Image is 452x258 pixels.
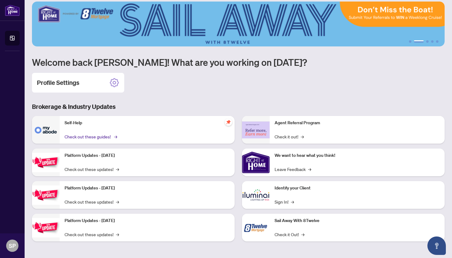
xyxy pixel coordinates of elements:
a: Check out these updates!→ [65,166,119,173]
p: Platform Updates - [DATE] [65,217,230,224]
p: Agent Referral Program [275,120,440,126]
img: Agent Referral Program [242,121,270,138]
span: SP [9,241,16,250]
img: Platform Updates - July 21, 2025 [32,153,60,172]
span: → [301,133,304,140]
p: Sail Away With 8Twelve [275,217,440,224]
span: → [291,198,294,205]
h2: Profile Settings [37,78,79,87]
p: Platform Updates - [DATE] [65,185,230,192]
p: We want to hear what you think! [275,152,440,159]
span: → [301,231,304,238]
button: 5 [436,40,438,43]
h3: Brokerage & Industry Updates [32,102,445,111]
button: Open asap [427,236,446,255]
img: Platform Updates - July 8, 2025 [32,185,60,205]
img: We want to hear what you think! [242,149,270,176]
span: pushpin [225,118,232,126]
span: → [116,198,119,205]
button: 2 [414,40,424,43]
button: 4 [431,40,434,43]
img: Sail Away With 8Twelve [242,214,270,241]
img: Platform Updates - June 23, 2025 [32,218,60,237]
button: 3 [426,40,429,43]
a: Check out these guides!→ [65,133,116,140]
p: Self-Help [65,120,230,126]
img: Slide 1 [32,2,445,46]
a: Check out these updates!→ [65,198,119,205]
span: → [116,231,119,238]
button: 1 [409,40,411,43]
a: Check out these updates!→ [65,231,119,238]
a: Sign In!→ [275,198,294,205]
span: → [308,166,311,173]
span: → [116,166,119,173]
img: Self-Help [32,116,60,144]
p: Platform Updates - [DATE] [65,152,230,159]
span: → [114,133,117,140]
a: Check it out!→ [275,133,304,140]
a: Leave Feedback→ [275,166,311,173]
h1: Welcome back [PERSON_NAME]! What are you working on [DATE]? [32,56,445,68]
p: Identify your Client [275,185,440,192]
a: Check it Out!→ [275,231,304,238]
img: logo [5,5,20,16]
img: Identify your Client [242,181,270,209]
